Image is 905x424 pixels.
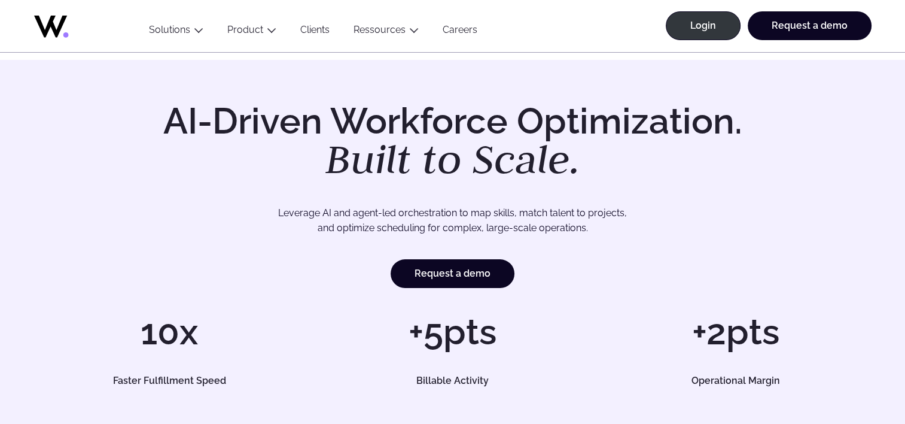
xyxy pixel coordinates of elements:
[215,24,288,40] button: Product
[317,314,588,350] h1: +5pts
[34,314,305,350] h1: 10x
[600,314,871,350] h1: +2pts
[147,103,759,180] h1: AI-Driven Workforce Optimization.
[137,24,215,40] button: Solutions
[325,132,580,185] em: Built to Scale.
[614,376,858,386] h5: Operational Margin
[748,11,872,40] a: Request a demo
[331,376,575,386] h5: Billable Activity
[431,24,489,40] a: Careers
[47,376,291,386] h5: Faster Fulfillment Speed
[354,24,406,35] a: Ressources
[391,259,514,288] a: Request a demo
[826,345,888,407] iframe: Chatbot
[666,11,741,40] a: Login
[227,24,263,35] a: Product
[76,205,830,236] p: Leverage AI and agent-led orchestration to map skills, match talent to projects, and optimize sch...
[288,24,342,40] a: Clients
[342,24,431,40] button: Ressources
